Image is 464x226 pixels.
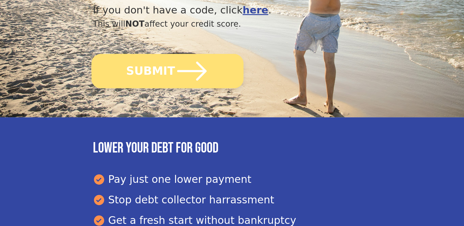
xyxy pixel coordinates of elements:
a: here [243,4,268,16]
span: NOT [125,19,145,28]
div: Stop debt collector harrassment [93,192,371,208]
button: SUBMIT [91,54,244,88]
div: This will affect your credit score. [93,18,330,30]
div: Pay just one lower payment [93,172,371,187]
h3: Lower your debt for good [93,139,371,157]
div: If you don't have a code, click . [93,3,330,18]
